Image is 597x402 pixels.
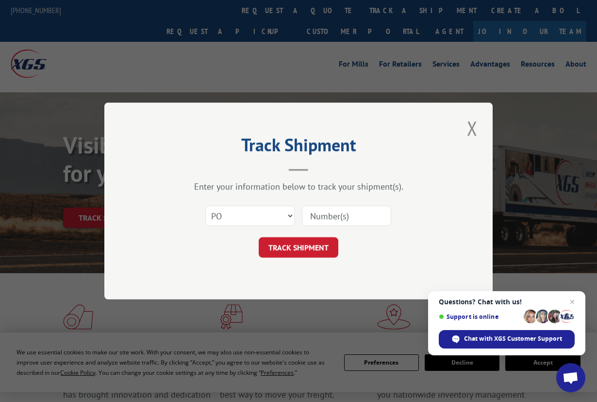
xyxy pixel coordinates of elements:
[153,181,444,192] div: Enter your information below to track your shipment(s).
[302,206,391,226] input: Number(s)
[439,298,575,306] span: Questions? Chat with us!
[153,138,444,157] h2: Track Shipment
[464,115,481,141] button: Close modal
[439,313,520,320] span: Support is online
[259,237,338,258] button: TRACK SHIPMENT
[556,363,585,392] a: Open chat
[439,330,575,349] span: Chat with XGS Customer Support
[464,334,562,343] span: Chat with XGS Customer Support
